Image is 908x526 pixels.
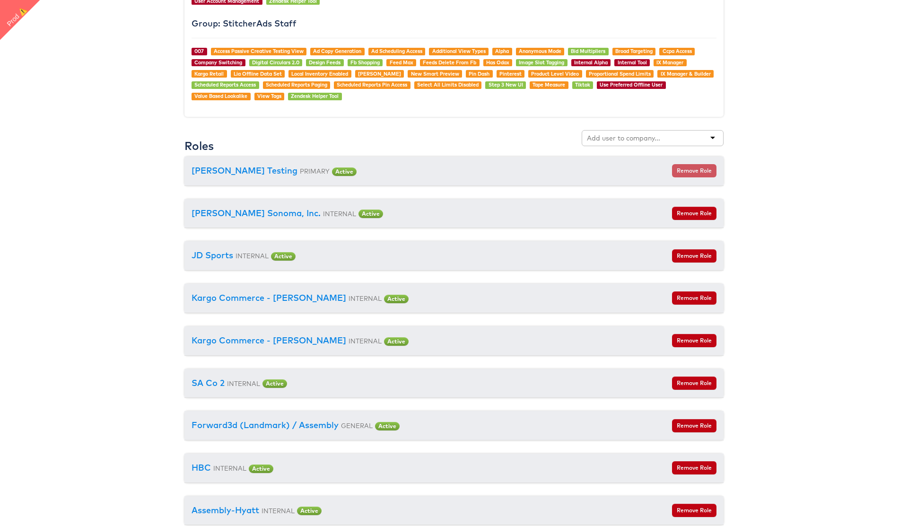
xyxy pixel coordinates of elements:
[249,465,273,473] span: Active
[341,421,373,430] small: GENERAL
[332,167,357,176] span: Active
[323,210,356,218] small: INTERNAL
[672,249,716,263] button: Remove Role
[600,81,663,88] a: Use Preferred Offline User
[571,48,605,54] a: Bid Multipliers
[672,377,716,390] button: Remove Role
[214,48,304,54] a: Access Passive Creative Testing View
[432,48,486,54] a: Additional View Types
[672,207,716,220] button: Remove Role
[417,81,479,88] a: Select All Limits Disabled
[672,291,716,305] button: Remove Role
[615,48,653,54] a: Broad Targeting
[213,464,246,472] small: INTERNAL
[672,419,716,432] button: Remove Role
[192,250,233,261] a: JD Sports
[411,70,459,77] a: New Smart Preview
[262,507,295,515] small: INTERNAL
[192,208,321,219] a: [PERSON_NAME] Sonoma, Inc.
[309,59,340,66] a: Design Feeds
[384,295,409,303] span: Active
[192,292,346,303] a: Kargo Commerce - [PERSON_NAME]
[262,379,287,388] span: Active
[350,59,380,66] a: Fb Shopping
[194,81,256,88] a: Scheduled Reports Access
[672,334,716,347] button: Remove Role
[194,59,242,66] a: Company Switching
[519,48,561,54] a: Anonymous Mode
[587,133,662,143] input: Add user to company...
[371,48,422,54] a: Ad Scheduling Access
[661,70,711,77] a: IX Manager & Builder
[358,70,401,77] a: [PERSON_NAME]
[192,335,346,346] a: Kargo Commerce - [PERSON_NAME]
[618,59,647,66] a: Internal Tool
[291,70,348,77] a: Local Inventory Enabled
[531,70,579,77] a: Product Level Video
[519,59,564,66] a: Image Slot Tagging
[194,48,204,54] a: 007
[192,377,225,388] a: SA Co 2
[234,70,282,77] a: Lia Offline Data Set
[192,19,716,28] h4: Group: StitcherAds Staff
[672,504,716,517] button: Remove Role
[236,252,269,260] small: INTERNAL
[349,337,382,345] small: INTERNAL
[291,93,339,99] a: Zendesk Helper Tool
[489,81,523,88] a: Step 3 New UI
[297,507,322,515] span: Active
[495,48,509,54] a: Alpha
[192,462,211,473] a: HBC
[194,70,224,77] a: Kargo Retail
[390,59,413,66] a: Feed Max
[300,167,330,175] small: PRIMARY
[266,81,327,88] a: Scheduled Reports Paging
[358,210,383,218] span: Active
[227,379,260,387] small: INTERNAL
[252,59,299,66] a: Digital Circulars 2.0
[192,165,297,176] a: [PERSON_NAME] Testing
[663,48,692,54] a: Ccpa Access
[194,93,247,99] a: Value Based Lookalike
[589,70,651,77] a: Proportional Spend Limits
[672,164,716,177] button: Remove Role
[257,93,281,99] a: View Tags
[375,422,400,430] span: Active
[192,505,259,516] a: Assembly-Hyatt
[184,140,214,152] h3: Roles
[486,59,509,66] a: Has Odax
[499,70,522,77] a: Pinterest
[349,294,382,302] small: INTERNAL
[469,70,489,77] a: Pin Dash
[192,420,339,430] a: Forward3d (Landmark) / Assembly
[313,48,361,54] a: Ad Copy Generation
[656,59,683,66] a: IX Manager
[574,59,608,66] a: Internal Alpha
[533,81,565,88] a: Tape Measure
[575,81,590,88] a: Tiktok
[337,81,407,88] a: Scheduled Reports Pin Access
[423,59,476,66] a: Feeds Delete From Fb
[672,461,716,474] button: Remove Role
[384,337,409,346] span: Active
[271,252,296,261] span: Active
